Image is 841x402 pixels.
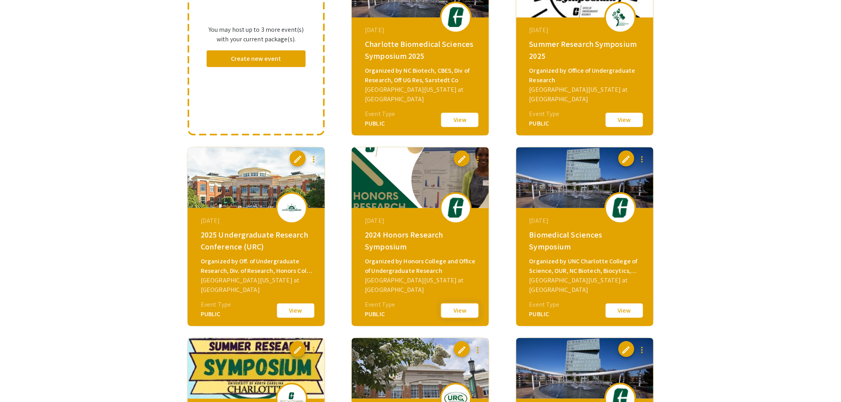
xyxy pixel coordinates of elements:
[290,341,306,357] button: edit
[473,345,483,355] mat-icon: more_vert
[529,25,642,35] div: [DATE]
[529,216,642,226] div: [DATE]
[608,198,632,218] img: biomedical-sciences2024_eventLogo_aa6178_.png
[622,345,631,355] span: edit
[309,345,318,355] mat-icon: more_vert
[618,151,634,166] button: edit
[454,151,470,166] button: edit
[638,155,647,164] mat-icon: more_vert
[529,300,560,309] div: Event Type
[444,198,468,218] img: 2024-honors-symposium_eventLogo_8fb988_.png
[365,276,478,295] div: [GEOGRAPHIC_DATA][US_STATE] at [GEOGRAPHIC_DATA]
[529,66,642,85] div: Organized by Office of Undergraduate Research
[352,147,489,208] img: 2024-honors-symposium_eventCoverPhoto_2bd283__thumb.png
[605,302,644,319] button: View
[365,66,478,85] div: Organized by NC Biotech, CBES, Div of Research, Off UG Res, Sarstedt Co
[293,345,302,355] span: edit
[365,25,478,35] div: [DATE]
[457,155,467,164] span: edit
[276,302,316,319] button: View
[457,345,467,355] span: edit
[440,302,480,319] button: View
[516,338,653,399] img: uncc-honors-res-symp_eventCoverPhoto_cdfa57__thumb.jpg
[207,25,306,44] p: You may host up to 3 more event(s) with your current package(s).
[365,85,478,104] div: [GEOGRAPHIC_DATA][US_STATE] at [GEOGRAPHIC_DATA]
[352,338,489,399] img: urc2024_eventCoverPhoto_31f935__thumb.jpg
[529,276,642,295] div: [GEOGRAPHIC_DATA][US_STATE] at [GEOGRAPHIC_DATA]
[365,109,395,119] div: Event Type
[473,155,483,164] mat-icon: more_vert
[290,151,306,166] button: edit
[638,345,647,355] mat-icon: more_vert
[605,112,644,128] button: View
[365,309,395,319] div: PUBLIC
[618,341,634,357] button: edit
[201,309,231,319] div: PUBLIC
[293,155,302,164] span: edit
[454,341,470,357] button: edit
[365,216,478,226] div: [DATE]
[309,155,318,164] mat-icon: more_vert
[529,119,560,128] div: PUBLIC
[529,38,642,62] div: Summer Research Symposium 2025
[529,229,642,253] div: Biomedical Sciences Symposium
[201,300,231,309] div: Event Type
[201,257,314,276] div: Organized by Off. of Undergraduate Research, Div. of Research, Honors Coll., [PERSON_NAME] Scholars
[365,300,395,309] div: Event Type
[207,50,306,67] button: Create new event
[516,147,653,208] img: biomedical-sciences2024_eventCoverPhoto_3cdd66__thumb.jpg
[280,201,304,215] img: urc2025_eventLogo_3f4dc5_.jpg
[608,7,632,27] img: summer-2025_eventLogo_ff51ae_.png
[6,366,34,396] iframe: Chat
[444,7,468,27] img: biomedical-sciences2025_eventLogo_e7ea32_.png
[365,119,395,128] div: PUBLIC
[529,257,642,276] div: Organized by UNC Charlotte College of Science, OUR, NC Biotech, Biocytics, and Illumina
[201,216,314,226] div: [DATE]
[440,112,480,128] button: View
[201,276,314,295] div: [GEOGRAPHIC_DATA][US_STATE] at [GEOGRAPHIC_DATA]
[529,309,560,319] div: PUBLIC
[365,229,478,253] div: 2024 Honors Research Symposium
[622,155,631,164] span: edit
[365,257,478,276] div: Organized by Honors College and Office of Undergraduate Research
[188,338,325,399] img: srs-2024_eventCoverPhoto_02455c__thumb.jpg
[188,147,325,208] img: urc2025_eventCoverPhoto_756e51__thumb.jpg
[529,109,560,119] div: Event Type
[529,85,642,104] div: [GEOGRAPHIC_DATA][US_STATE] at [GEOGRAPHIC_DATA]
[365,38,478,62] div: Charlotte Biomedical Sciences Symposium 2025
[201,229,314,253] div: 2025 Undergraduate Research Conference (URC)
